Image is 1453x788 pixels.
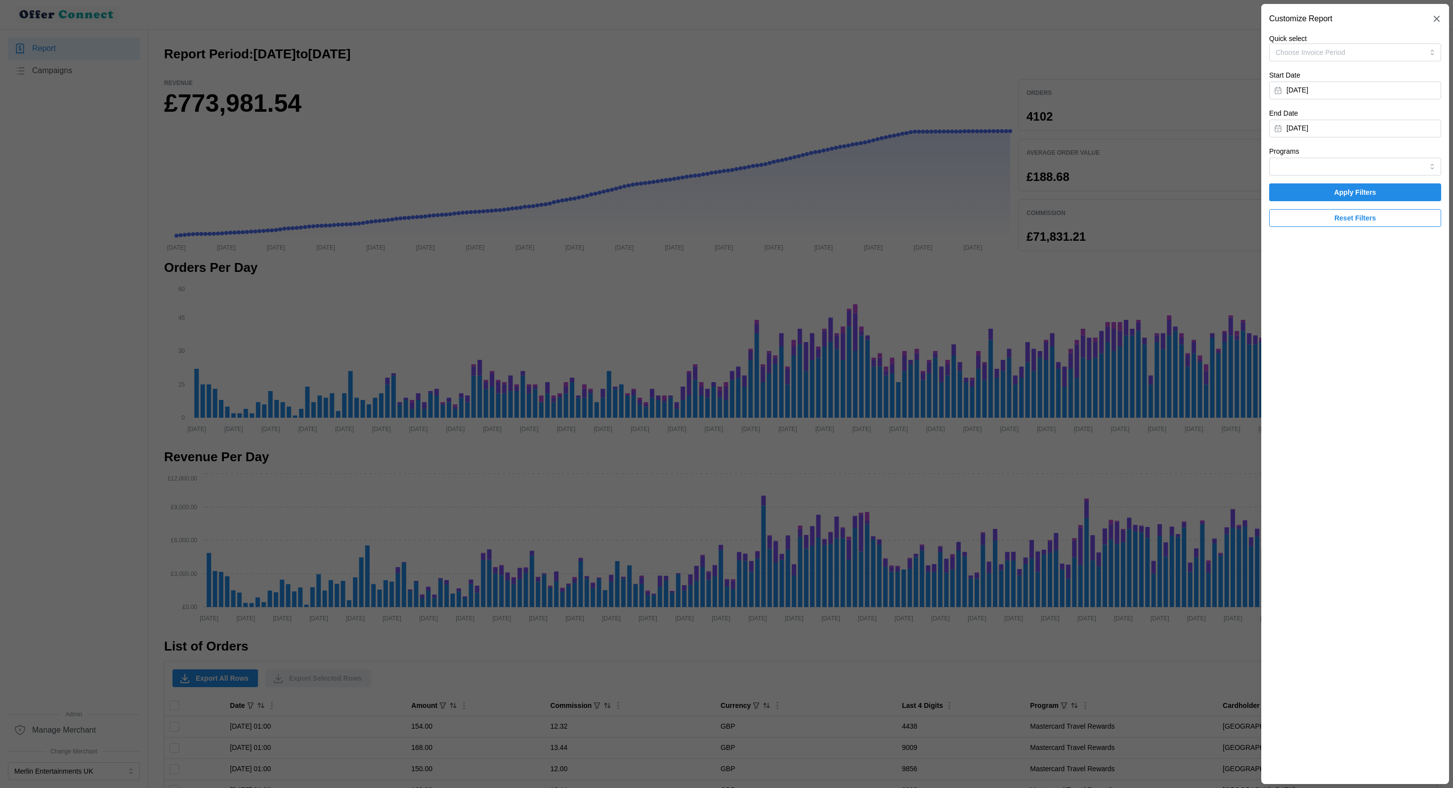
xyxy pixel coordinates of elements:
label: End Date [1269,108,1298,119]
label: Programs [1269,146,1299,157]
label: Start Date [1269,70,1300,81]
button: [DATE] [1269,120,1441,137]
span: Apply Filters [1334,184,1376,201]
button: Apply Filters [1269,183,1441,201]
h2: Customize Report [1269,15,1332,23]
span: Choose Invoice Period [1276,48,1345,56]
button: [DATE] [1269,82,1441,99]
p: Quick select [1269,34,1441,44]
span: Reset Filters [1334,210,1376,226]
button: Choose Invoice Period [1269,44,1441,61]
button: Reset Filters [1269,209,1441,227]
